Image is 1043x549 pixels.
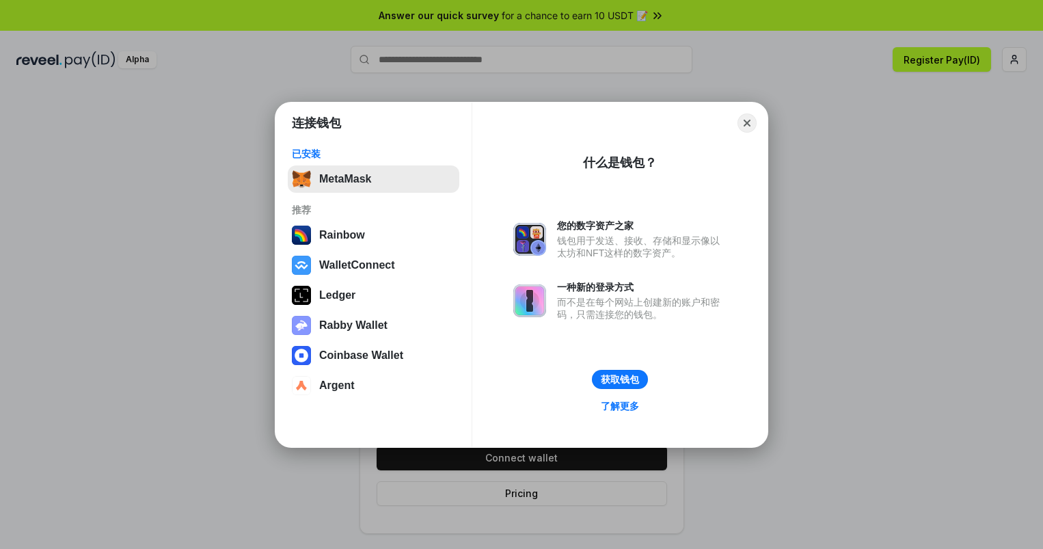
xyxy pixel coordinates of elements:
button: Rabby Wallet [288,312,459,339]
div: Rainbow [319,229,365,241]
div: Argent [319,379,355,392]
img: svg+xml,%3Csvg%20xmlns%3D%22http%3A%2F%2Fwww.w3.org%2F2000%2Fsvg%22%20width%3D%2228%22%20height%3... [292,286,311,305]
div: 您的数字资产之家 [557,219,727,232]
img: svg+xml,%3Csvg%20width%3D%22120%22%20height%3D%22120%22%20viewBox%3D%220%200%20120%20120%22%20fil... [292,226,311,245]
button: MetaMask [288,165,459,193]
button: Coinbase Wallet [288,342,459,369]
img: svg+xml,%3Csvg%20xmlns%3D%22http%3A%2F%2Fwww.w3.org%2F2000%2Fsvg%22%20fill%3D%22none%22%20viewBox... [292,316,311,335]
button: Rainbow [288,222,459,249]
div: 钱包用于发送、接收、存储和显示像以太坊和NFT这样的数字资产。 [557,235,727,259]
img: svg+xml,%3Csvg%20width%3D%2228%22%20height%3D%2228%22%20viewBox%3D%220%200%2028%2028%22%20fill%3D... [292,256,311,275]
div: Ledger [319,289,355,302]
img: svg+xml,%3Csvg%20width%3D%2228%22%20height%3D%2228%22%20viewBox%3D%220%200%2028%2028%22%20fill%3D... [292,376,311,395]
div: 什么是钱包？ [583,155,657,171]
a: 了解更多 [593,397,647,415]
div: 获取钱包 [601,373,639,386]
button: WalletConnect [288,252,459,279]
div: WalletConnect [319,259,395,271]
div: 而不是在每个网站上创建新的账户和密码，只需连接您的钱包。 [557,296,727,321]
img: svg+xml,%3Csvg%20xmlns%3D%22http%3A%2F%2Fwww.w3.org%2F2000%2Fsvg%22%20fill%3D%22none%22%20viewBox... [513,223,546,256]
div: Rabby Wallet [319,319,388,332]
button: Close [737,113,757,133]
div: MetaMask [319,173,371,185]
button: Argent [288,372,459,399]
div: 了解更多 [601,400,639,412]
div: 推荐 [292,204,455,216]
img: svg+xml,%3Csvg%20xmlns%3D%22http%3A%2F%2Fwww.w3.org%2F2000%2Fsvg%22%20fill%3D%22none%22%20viewBox... [513,284,546,317]
img: svg+xml,%3Csvg%20fill%3D%22none%22%20height%3D%2233%22%20viewBox%3D%220%200%2035%2033%22%20width%... [292,170,311,189]
img: svg+xml,%3Csvg%20width%3D%2228%22%20height%3D%2228%22%20viewBox%3D%220%200%2028%2028%22%20fill%3D... [292,346,311,365]
h1: 连接钱包 [292,115,341,131]
div: 一种新的登录方式 [557,281,727,293]
button: Ledger [288,282,459,309]
button: 获取钱包 [592,370,648,389]
div: Coinbase Wallet [319,349,403,362]
div: 已安装 [292,148,455,160]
